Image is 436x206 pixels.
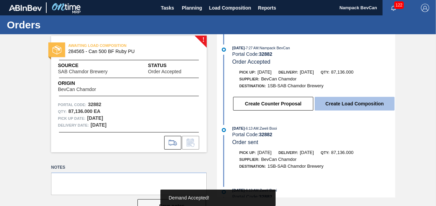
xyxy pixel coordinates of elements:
span: Pick up: [239,70,256,74]
button: Create Counter Proposal [233,97,313,111]
span: 1SB-SAB Chamdor Brewery [267,164,323,169]
span: Status [148,62,200,69]
span: 1SB-SAB Chamdor Brewery [267,83,323,88]
span: Tasks [160,4,175,12]
span: Order Accepted [148,69,181,74]
span: Destination: [239,164,266,168]
span: - 6:13 AM [245,189,258,192]
span: BevCan Chamdor [58,87,96,92]
span: Origin [58,80,113,87]
span: [DATE] [232,126,245,130]
span: Source [58,62,128,69]
div: Portal Code: [232,132,395,137]
span: 122 [394,1,404,9]
img: atual [222,128,226,132]
div: Portal Code: [232,51,395,57]
img: TNhmsLtSVTkK8tSr43FrP2fwEKptu5GPRR3wAAAABJRU5ErkJggg== [9,5,42,11]
span: AWAITING LOAD COMPOSITION [68,42,164,49]
span: - 7:27 AM [245,46,258,50]
span: Planning [182,4,202,12]
strong: 32882 [259,51,272,57]
div: Go to Load Composition [164,136,181,150]
span: BevCan Chamdor [261,157,296,162]
span: Demand Accepted! [169,195,209,201]
span: [DATE] [257,150,271,155]
span: [DATE] [232,46,245,50]
img: atual [222,48,226,52]
span: Order sent [232,139,258,145]
span: Pick up: [239,151,256,155]
button: Create Load Composition [315,97,395,111]
span: Qty: [321,151,329,155]
strong: [DATE] [90,122,106,128]
span: BevCan Chamdor [261,76,296,81]
span: Qty : [58,108,66,115]
strong: 32882 [259,132,272,137]
strong: 87,136.000 EA [68,108,100,114]
span: : Zweli Booi [258,188,277,192]
span: Delivery: [278,70,298,74]
span: [DATE] [300,69,314,75]
span: 87,136.000 [331,69,353,75]
span: Reports [258,4,276,12]
span: Supplier: [239,77,259,81]
span: Load Composition [209,4,251,12]
span: 87,136.000 [331,150,353,155]
span: 284565 - Can 500 BF Ruby PU [68,49,193,54]
div: Portal Code: [232,194,395,199]
label: Notes [51,163,207,172]
strong: 32882 [88,102,101,107]
span: Portal Code: [58,101,86,108]
button: Notifications [383,3,404,13]
span: Delivery: [278,151,298,155]
span: Order Accepted [232,59,270,65]
span: - 6:13 AM [245,127,258,130]
img: Logout [421,4,429,12]
span: [DATE] [257,69,271,75]
span: Supplier: [239,157,259,162]
div: Inform order change [182,136,199,150]
span: Pick up Date: [58,115,85,122]
span: Qty: [321,70,329,74]
span: [DATE] [232,188,245,192]
span: : Nampack BevCan [258,46,290,50]
span: [DATE] [300,150,314,155]
img: status [52,46,61,54]
span: Delivery Date: [58,122,89,129]
span: : Zweli Booi [258,126,277,130]
strong: [DATE] [87,115,103,121]
span: SAB Chamdor Brewery [58,69,108,74]
span: Destination: [239,84,266,88]
h1: Orders [7,21,129,29]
